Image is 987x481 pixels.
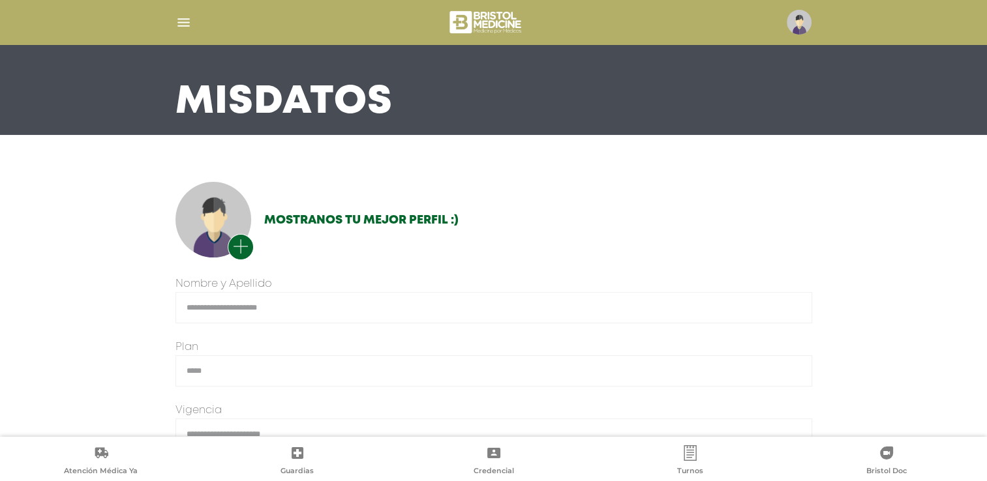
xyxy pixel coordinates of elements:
[175,340,198,355] label: Plan
[677,466,703,478] span: Turnos
[64,466,138,478] span: Atención Médica Ya
[592,445,788,478] a: Turnos
[448,7,525,38] img: bristol-medicine-blanco.png
[787,10,812,35] img: profile-placeholder.svg
[474,466,514,478] span: Credencial
[866,466,907,478] span: Bristol Doc
[3,445,199,478] a: Atención Médica Ya
[199,445,395,478] a: Guardias
[175,14,192,31] img: Cober_menu-lines-white.svg
[175,85,393,119] h3: Mis Datos
[788,445,984,478] a: Bristol Doc
[175,403,222,418] label: Vigencia
[264,214,459,228] h2: Mostranos tu mejor perfil :)
[395,445,592,478] a: Credencial
[175,276,272,292] label: Nombre y Apellido
[281,466,314,478] span: Guardias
